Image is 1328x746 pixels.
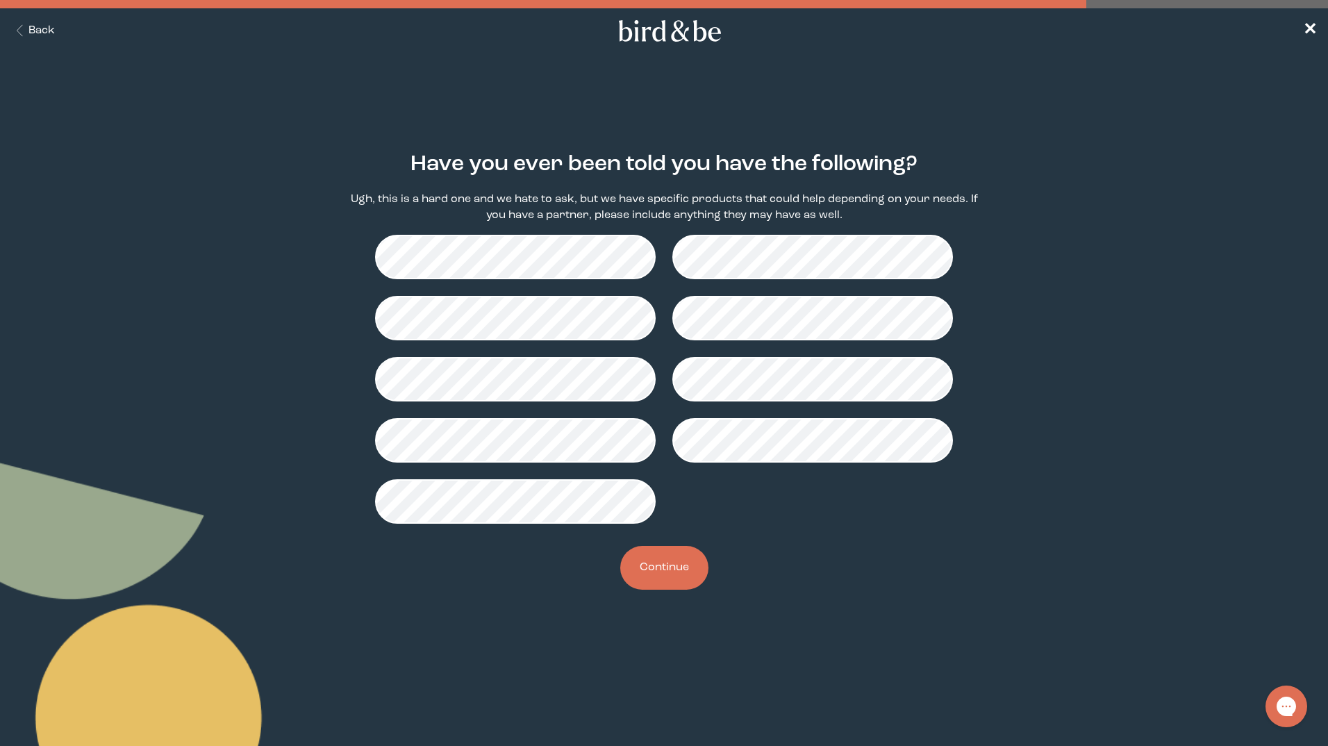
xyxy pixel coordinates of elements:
[11,23,55,39] button: Back Button
[343,192,985,224] p: Ugh, this is a hard one and we hate to ask, but we have specific products that could help dependi...
[1303,22,1317,39] span: ✕
[410,149,918,181] h2: Have you ever been told you have the following?
[1303,19,1317,43] a: ✕
[1259,681,1314,732] iframe: Gorgias live chat messenger
[620,546,708,590] button: Continue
